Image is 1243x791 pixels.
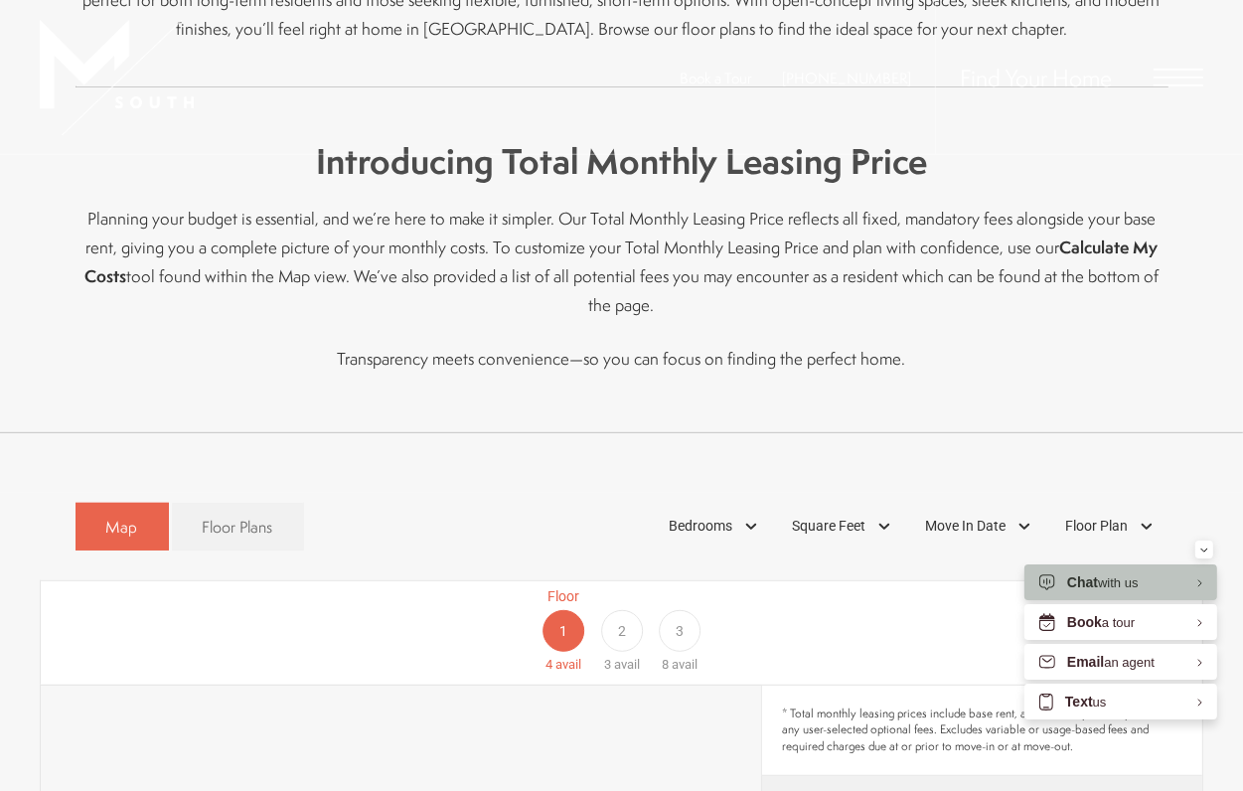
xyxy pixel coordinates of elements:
p: Planning your budget is essential, and we’re here to make it simpler. Our Total Monthly Leasing P... [76,204,1168,319]
a: Find Your Home [960,62,1112,93]
button: Open Menu [1154,69,1203,86]
span: 8 [663,657,670,672]
span: Bedrooms [670,516,733,537]
span: avail [614,657,640,672]
span: Floor Plans [203,516,273,539]
span: Move In Date [926,516,1007,537]
span: avail [673,657,699,672]
span: [PHONE_NUMBER] [782,68,911,88]
a: Book a Tour [680,68,752,88]
span: Square Feet [793,516,866,537]
h4: Introducing Total Monthly Leasing Price [76,137,1168,187]
a: Floor 3 [651,586,709,675]
span: Map [106,516,138,539]
a: Call Us at 813-570-8014 [782,68,911,88]
span: 3 [604,657,611,672]
span: 2 [618,621,626,642]
span: 3 [677,621,685,642]
span: Floor Plan [1066,516,1129,537]
p: Transparency meets convenience—so you can focus on finding the perfect home. [76,344,1168,373]
img: MSouth [40,20,194,135]
a: Floor 2 [593,586,652,675]
strong: Calculate My Costs [84,236,1158,287]
span: * Total monthly leasing prices include base rent, all mandatory monthly fees and any user-selecte... [782,706,1182,755]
